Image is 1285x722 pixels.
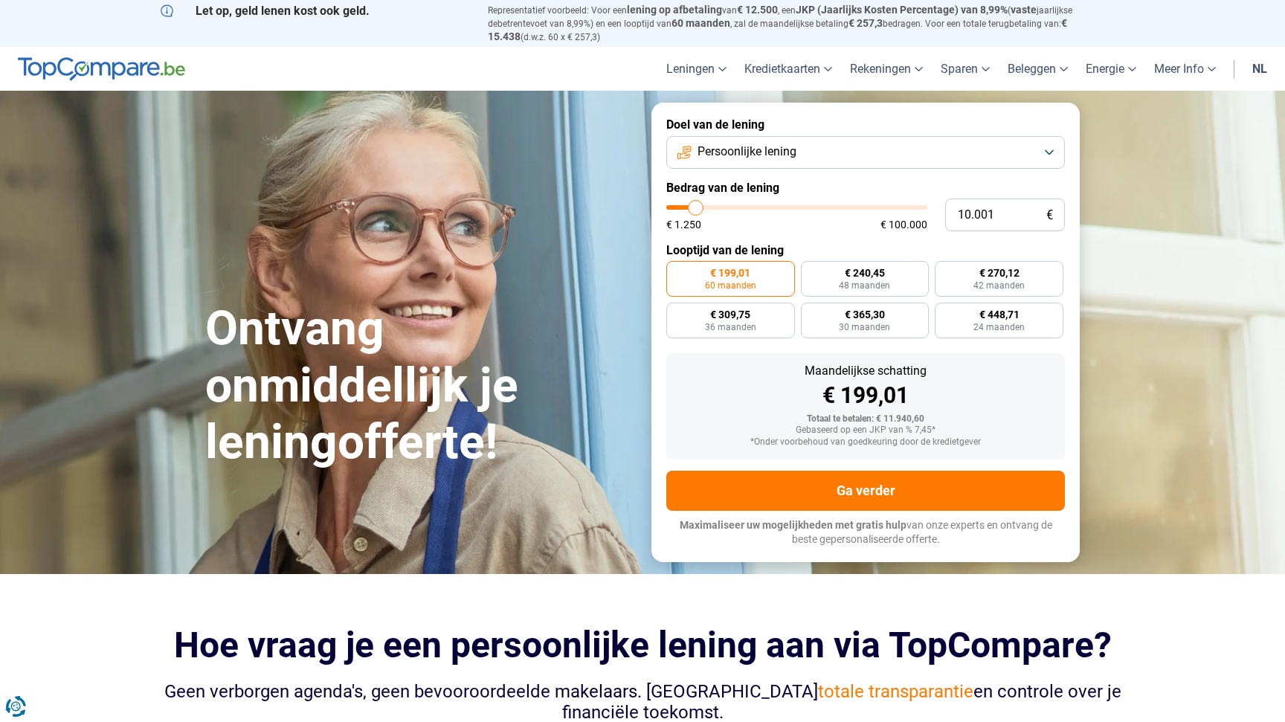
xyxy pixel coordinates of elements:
span: vaste [1011,4,1037,16]
a: Meer Info [1145,47,1225,91]
span: € 257,3 [848,17,883,29]
a: Kredietkaarten [735,47,841,91]
button: Ga verder [666,471,1065,511]
h2: Hoe vraag je een persoonlijke lening aan via TopCompare? [161,625,1124,665]
span: 60 maanden [672,17,730,29]
span: € [1046,209,1053,222]
span: € 12.500 [737,4,778,16]
div: € 199,01 [678,384,1053,407]
div: Totaal te betalen: € 11.940,60 [678,414,1053,425]
div: Maandelijkse schatting [678,365,1053,377]
span: € 1.250 [666,219,701,230]
div: *Onder voorbehoud van goedkeuring door de kredietgever [678,437,1053,448]
span: € 448,71 [979,309,1020,320]
span: lening op afbetaling [627,4,722,16]
p: Representatief voorbeeld: Voor een van , een ( jaarlijkse debetrentevoet van 8,99%) en een loopti... [488,4,1124,43]
span: 42 maanden [973,281,1025,290]
button: Persoonlijke lening [666,136,1065,169]
span: Maximaliseer uw mogelijkheden met gratis hulp [680,519,906,531]
h1: Ontvang onmiddellijk je leningofferte! [205,300,634,471]
span: € 309,75 [710,309,750,320]
span: € 15.438 [488,17,1067,42]
a: Rekeningen [841,47,932,91]
a: nl [1243,47,1276,91]
span: € 100.000 [880,219,927,230]
span: € 240,45 [845,268,885,278]
span: 60 maanden [705,281,756,290]
span: 48 maanden [839,281,890,290]
span: 30 maanden [839,323,890,332]
label: Doel van de lening [666,117,1065,132]
label: Bedrag van de lening [666,181,1065,195]
span: JKP (Jaarlijks Kosten Percentage) van 8,99% [796,4,1008,16]
a: Sparen [932,47,999,91]
img: TopCompare [18,57,185,81]
a: Beleggen [999,47,1077,91]
label: Looptijd van de lening [666,243,1065,257]
span: € 365,30 [845,309,885,320]
span: € 270,12 [979,268,1020,278]
a: Leningen [657,47,735,91]
span: totale transparantie [818,681,973,702]
div: Gebaseerd op een JKP van % 7,45* [678,425,1053,436]
span: 24 maanden [973,323,1025,332]
a: Energie [1077,47,1145,91]
p: van onze experts en ontvang de beste gepersonaliseerde offerte. [666,518,1065,547]
span: 36 maanden [705,323,756,332]
p: Let op, geld lenen kost ook geld. [161,4,470,18]
span: Persoonlijke lening [698,144,796,160]
span: € 199,01 [710,268,750,278]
